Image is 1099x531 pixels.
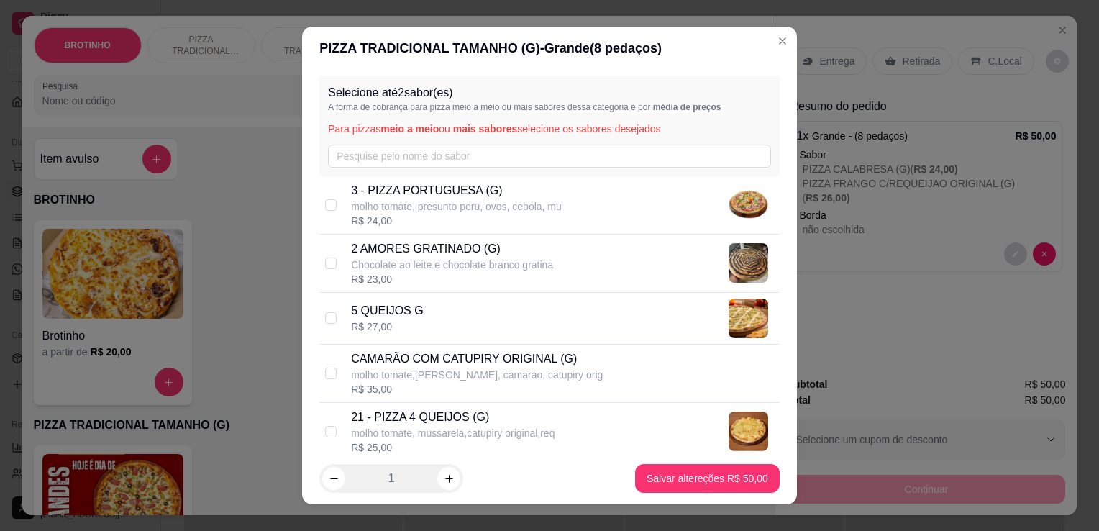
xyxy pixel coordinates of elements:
p: Para pizzas ou selecione os sabores desejados [328,122,771,136]
p: 2 AMORES GRATINADO (G) [351,240,553,258]
div: R$ 24,00 [351,214,562,228]
img: product-image [729,299,768,338]
button: Close [771,29,794,53]
p: Selecione até 2 sabor(es) [328,84,771,101]
p: Chocolate ao leite e chocolate branco gratina [351,258,553,272]
div: R$ 35,00 [351,382,603,396]
img: product-image [729,185,768,224]
div: PIZZA TRADICIONAL TAMANHO (G) - Grande ( 8 pedaços) [319,38,780,58]
span: mais sabores [453,123,518,135]
p: CAMARÃO COM CATUPIRY ORIGINAL (G) [351,350,603,368]
img: product-image [729,243,768,283]
p: 3 - PIZZA PORTUGUESA (G) [351,182,562,199]
button: decrease-product-quantity [322,467,345,490]
div: R$ 25,00 [351,440,555,455]
div: R$ 27,00 [351,319,423,334]
p: 5 QUEIJOS G [351,302,423,319]
img: product-image [729,412,768,451]
p: molho tomate, presunto peru, ovos, cebola, mu [351,199,562,214]
p: 21 - PIZZA 4 QUEIJOS (G) [351,409,555,426]
p: A forma de cobrança para pizza meio a meio ou mais sabores dessa categoria é por [328,101,771,113]
span: média de preços [653,102,721,112]
div: R$ 23,00 [351,272,553,286]
button: Salvar altereções R$ 50,00 [635,464,780,493]
p: 1 [388,470,395,487]
span: meio a meio [380,123,439,135]
input: Pesquise pelo nome do sabor [328,145,771,168]
p: molho tomate,[PERSON_NAME], camarao, catupiry orig [351,368,603,382]
button: increase-product-quantity [437,467,460,490]
p: molho tomate, mussarela,catupiry original,req [351,426,555,440]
